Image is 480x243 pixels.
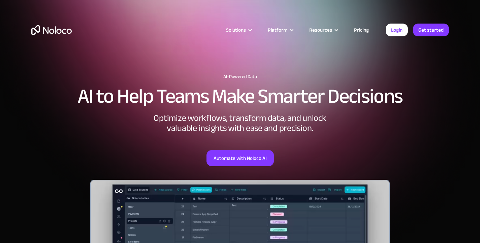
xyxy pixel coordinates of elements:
[346,26,377,34] a: Pricing
[301,26,346,34] div: Resources
[206,150,274,166] a: Automate with Noloco AI
[139,113,341,133] div: Optimize workflows, transform data, and unlock valuable insights with ease and precision.
[413,24,449,36] a: Get started
[218,26,259,34] div: Solutions
[386,24,408,36] a: Login
[31,74,449,79] h1: AI-Powered Data
[226,26,246,34] div: Solutions
[268,26,287,34] div: Platform
[31,25,72,35] a: home
[31,86,449,106] h2: AI to Help Teams Make Smarter Decisions
[259,26,301,34] div: Platform
[309,26,332,34] div: Resources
